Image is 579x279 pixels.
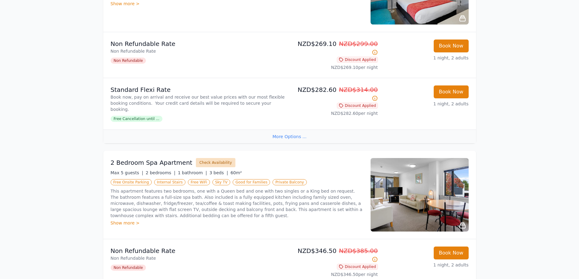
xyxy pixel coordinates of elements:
[292,40,378,57] p: NZD$269.10
[111,48,287,54] p: Non Refundable Rate
[196,158,235,167] button: Check Availability
[111,58,146,64] span: Non Refundable
[111,247,287,255] p: Non Refundable Rate
[339,247,378,254] span: NZD$385.00
[111,188,363,219] p: This apartment features two bedrooms, one with a Queen bed and one with two singles or a King bed...
[111,255,287,261] p: Non Refundable Rate
[111,1,363,7] div: Show more >
[103,130,476,143] div: More Options ...
[111,179,152,185] span: Free Onsite Parking
[434,85,469,98] button: Book Now
[292,271,378,277] p: NZD$346.50 per night
[188,179,210,185] span: Free WiFi
[233,179,270,185] span: Good for Families
[111,170,143,175] span: Max 5 guests |
[292,85,378,103] p: NZD$282.60
[111,85,287,94] p: Standard Flexi Rate
[209,170,228,175] span: 3 beds |
[337,103,378,109] span: Discount Applied
[111,116,162,122] span: Free Cancellation until ...
[383,55,469,61] p: 1 night, 2 adults
[339,40,378,47] span: NZD$299.00
[230,170,242,175] span: 60m²
[111,265,146,271] span: Non Refundable
[111,158,192,167] h3: 2 Bedroom Spa Apartment
[272,179,307,185] span: Private Balcony
[212,179,230,185] span: Sky TV
[337,264,378,270] span: Discount Applied
[383,101,469,107] p: 1 night, 2 adults
[292,247,378,264] p: NZD$346.50
[178,170,207,175] span: 1 bathroom |
[154,179,185,185] span: Internal Stairs
[111,40,287,48] p: Non Refundable Rate
[434,40,469,52] button: Book Now
[339,86,378,93] span: NZD$314.00
[434,247,469,259] button: Book Now
[111,220,363,226] div: Show more >
[292,64,378,70] p: NZD$269.10 per night
[146,170,175,175] span: 2 bedrooms |
[337,57,378,63] span: Discount Applied
[383,262,469,268] p: 1 night, 2 adults
[111,94,287,112] p: Book now, pay on arrival and receive our best value prices with our most flexible booking conditi...
[292,110,378,116] p: NZD$282.60 per night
